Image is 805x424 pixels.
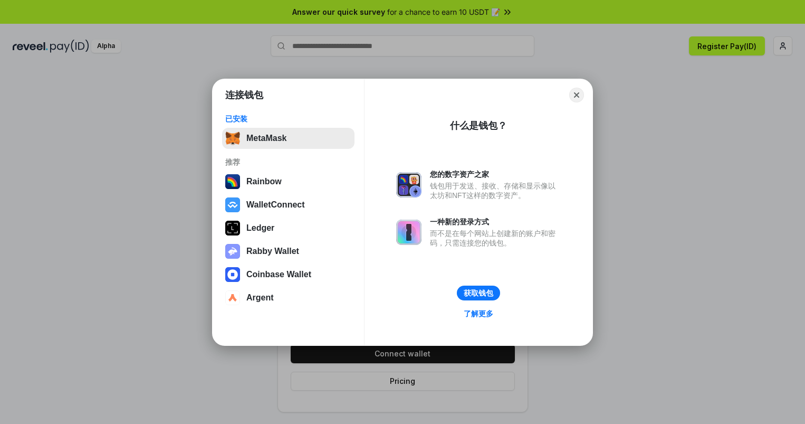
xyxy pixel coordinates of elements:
div: 钱包用于发送、接收、存储和显示像以太坊和NFT这样的数字资产。 [430,181,561,200]
img: svg+xml,%3Csvg%20xmlns%3D%22http%3A%2F%2Fwww.w3.org%2F2000%2Fsvg%22%20fill%3D%22none%22%20viewBox... [396,172,421,197]
div: 已安装 [225,114,351,124]
div: WalletConnect [246,200,305,210]
img: svg+xml,%3Csvg%20xmlns%3D%22http%3A%2F%2Fwww.w3.org%2F2000%2Fsvg%22%20fill%3D%22none%22%20viewBox... [225,244,240,259]
img: svg+xml,%3Csvg%20fill%3D%22none%22%20height%3D%2233%22%20viewBox%3D%220%200%2035%2033%22%20width%... [225,131,240,146]
img: svg+xml,%3Csvg%20width%3D%22120%22%20height%3D%22120%22%20viewBox%3D%220%200%20120%20120%22%20fil... [225,174,240,189]
img: svg+xml,%3Csvg%20width%3D%2228%22%20height%3D%2228%22%20viewBox%3D%220%200%2028%2028%22%20fill%3D... [225,197,240,212]
button: MetaMask [222,128,354,149]
img: svg+xml,%3Csvg%20xmlns%3D%22http%3A%2F%2Fwww.w3.org%2F2000%2Fsvg%22%20fill%3D%22none%22%20viewBox... [396,220,421,245]
div: 了解更多 [464,309,493,318]
div: Argent [246,293,274,303]
div: MetaMask [246,134,286,143]
div: 什么是钱包？ [450,119,507,132]
div: Ledger [246,223,274,233]
button: Rabby Wallet [222,241,354,262]
button: Close [569,88,584,102]
button: Argent [222,287,354,308]
h1: 连接钱包 [225,89,263,101]
div: 您的数字资产之家 [430,169,561,179]
div: Rainbow [246,177,282,186]
div: Rabby Wallet [246,247,299,256]
img: svg+xml,%3Csvg%20xmlns%3D%22http%3A%2F%2Fwww.w3.org%2F2000%2Fsvg%22%20width%3D%2228%22%20height%3... [225,221,240,235]
div: 一种新的登录方式 [430,217,561,227]
div: 获取钱包 [464,288,493,298]
img: svg+xml,%3Csvg%20width%3D%2228%22%20height%3D%2228%22%20viewBox%3D%220%200%2028%2028%22%20fill%3D... [225,290,240,305]
button: WalletConnect [222,194,354,215]
button: Ledger [222,218,354,239]
button: Coinbase Wallet [222,264,354,285]
a: 了解更多 [457,307,500,321]
div: Coinbase Wallet [246,270,311,279]
div: 而不是在每个网站上创建新的账户和密码，只需连接您的钱包。 [430,229,561,248]
div: 推荐 [225,157,351,167]
button: Rainbow [222,171,354,192]
img: svg+xml,%3Csvg%20width%3D%2228%22%20height%3D%2228%22%20viewBox%3D%220%200%2028%2028%22%20fill%3D... [225,267,240,282]
button: 获取钱包 [457,286,500,300]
